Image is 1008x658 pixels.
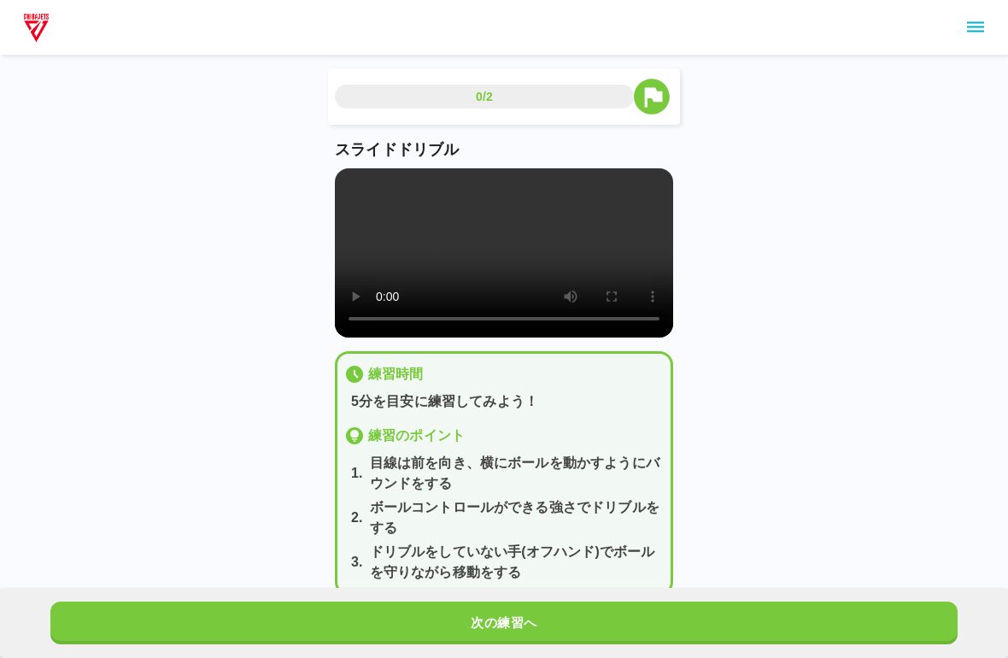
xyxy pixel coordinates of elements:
[370,453,664,494] p: 目線は前を向き、横にボールを動かすようにバウンドをする
[370,542,664,583] p: ドリブルをしていない手(オフハンド)でボールを守りながら移動をする
[351,391,664,412] p: 5分を目安に練習してみよう！
[50,602,958,644] button: 次の練習へ
[351,552,363,573] p: 3 .
[351,463,363,484] p: 1 .
[335,138,673,162] p: スライドドリブル
[370,497,664,538] p: ボールコントロールができる強さでドリブルをする
[368,364,424,385] p: 練習時間
[961,13,990,42] button: sidemenu
[351,508,363,528] p: 2 .
[21,10,52,44] img: dummy
[368,426,465,446] p: 練習のポイント
[476,88,493,105] p: 0/2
